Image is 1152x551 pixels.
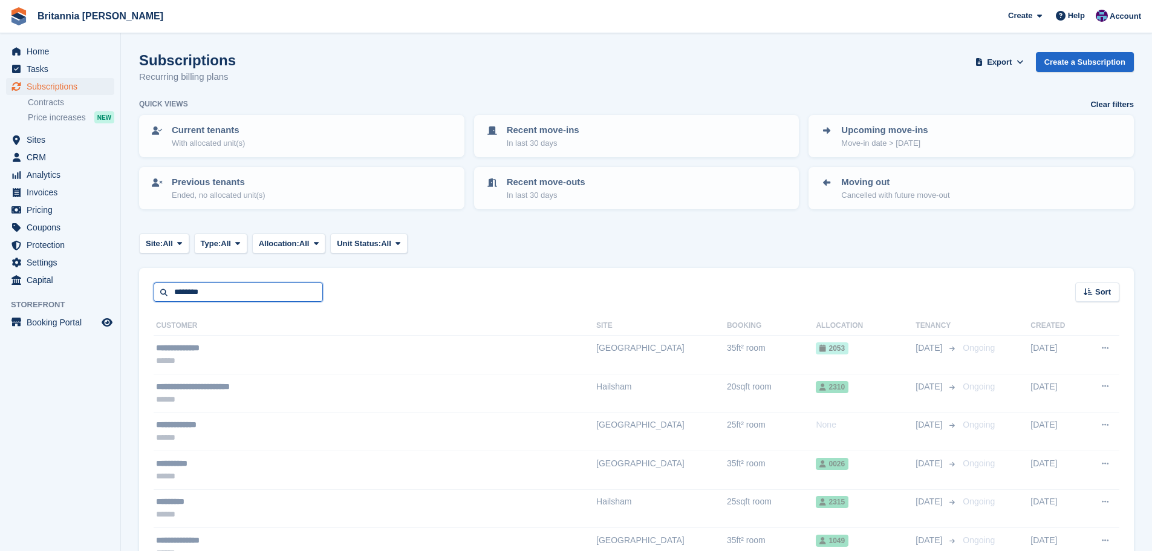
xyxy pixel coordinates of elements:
p: Recurring billing plans [139,70,236,84]
a: Britannia [PERSON_NAME] [33,6,168,26]
span: CRM [27,149,99,166]
span: Price increases [28,112,86,123]
p: Ended, no allocated unit(s) [172,189,265,201]
a: menu [6,78,114,95]
p: Cancelled with future move-out [841,189,949,201]
a: menu [6,131,114,148]
span: Subscriptions [27,78,99,95]
span: Account [1110,10,1141,22]
p: Upcoming move-ins [841,123,928,137]
span: Analytics [27,166,99,183]
a: menu [6,60,114,77]
a: menu [6,149,114,166]
a: Current tenants With allocated unit(s) [140,116,463,156]
p: With allocated unit(s) [172,137,245,149]
a: menu [6,184,114,201]
a: menu [6,272,114,289]
span: Invoices [27,184,99,201]
span: Settings [27,254,99,271]
p: Recent move-ins [507,123,579,137]
span: Storefront [11,299,120,311]
span: Create [1008,10,1032,22]
p: Recent move-outs [507,175,585,189]
a: menu [6,166,114,183]
span: Tasks [27,60,99,77]
div: NEW [94,111,114,123]
h6: Quick views [139,99,188,109]
a: Contracts [28,97,114,108]
a: menu [6,236,114,253]
p: Previous tenants [172,175,265,189]
a: menu [6,219,114,236]
span: Sites [27,131,99,148]
span: Pricing [27,201,99,218]
button: Export [973,52,1026,72]
a: Create a Subscription [1036,52,1134,72]
a: Clear filters [1090,99,1134,111]
span: Protection [27,236,99,253]
img: Becca Clark [1096,10,1108,22]
span: Help [1068,10,1085,22]
a: menu [6,201,114,218]
p: Move-in date > [DATE] [841,137,928,149]
span: Coupons [27,219,99,236]
a: Upcoming move-ins Move-in date > [DATE] [810,116,1133,156]
span: Booking Portal [27,314,99,331]
a: Price increases NEW [28,111,114,124]
span: Export [987,56,1012,68]
a: menu [6,43,114,60]
span: Capital [27,272,99,289]
a: Recent move-ins In last 30 days [475,116,798,156]
a: Previous tenants Ended, no allocated unit(s) [140,168,463,208]
h1: Subscriptions [139,52,236,68]
p: In last 30 days [507,189,585,201]
p: Moving out [841,175,949,189]
a: menu [6,254,114,271]
a: Moving out Cancelled with future move-out [810,168,1133,208]
p: Current tenants [172,123,245,137]
a: Recent move-outs In last 30 days [475,168,798,208]
img: stora-icon-8386f47178a22dfd0bd8f6a31ec36ba5ce8667c1dd55bd0f319d3a0aa187defe.svg [10,7,28,25]
a: Preview store [100,315,114,330]
p: In last 30 days [507,137,579,149]
a: menu [6,314,114,331]
span: Home [27,43,99,60]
